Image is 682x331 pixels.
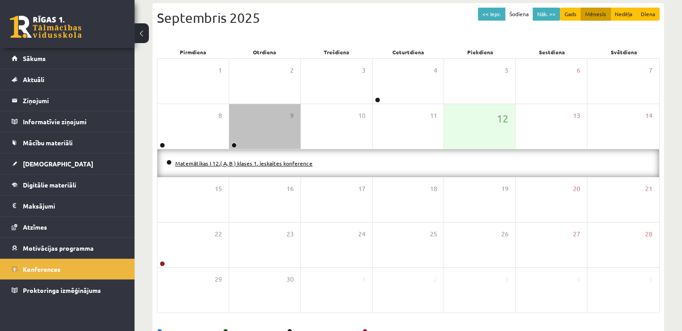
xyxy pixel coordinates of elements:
span: 13 [573,111,580,121]
span: 9 [290,111,294,121]
a: Motivācijas programma [12,238,123,258]
a: Maksājumi [12,196,123,216]
a: Proktoringa izmēģinājums [12,280,123,301]
span: 12 [497,111,508,126]
span: 30 [287,274,294,284]
span: 11 [430,111,437,121]
span: 17 [358,184,365,194]
span: Motivācijas programma [23,244,94,252]
span: 16 [287,184,294,194]
span: 8 [218,111,222,121]
span: Sākums [23,54,46,62]
a: Digitālie materiāli [12,174,123,195]
span: 1 [218,65,222,75]
a: Matemātikas I 12.( A, B ) klases 1. ieskaites konference [175,160,313,167]
span: 22 [215,229,222,239]
span: Konferences [23,265,61,273]
div: Trešdiena [300,46,372,58]
a: [DEMOGRAPHIC_DATA] [12,153,123,174]
button: Šodiena [505,8,533,21]
span: 4 [433,65,437,75]
span: 25 [430,229,437,239]
span: 5 [505,65,508,75]
a: Atzīmes [12,217,123,237]
legend: Maksājumi [23,196,123,216]
span: Atzīmes [23,223,47,231]
span: 1 [362,274,365,284]
legend: Informatīvie ziņojumi [23,111,123,132]
a: Ziņojumi [12,90,123,111]
span: 7 [649,65,652,75]
span: 4 [577,274,580,284]
div: Otrdiena [229,46,300,58]
span: 3 [362,65,365,75]
span: 20 [573,184,580,194]
a: Sākums [12,48,123,69]
div: Piekdiena [444,46,516,58]
div: Ceturtdiena [372,46,444,58]
span: 26 [501,229,508,239]
button: Mēnesis [581,8,611,21]
span: 28 [645,229,652,239]
span: 19 [501,184,508,194]
div: Sestdiena [516,46,588,58]
span: Aktuāli [23,75,44,83]
span: 27 [573,229,580,239]
span: Digitālie materiāli [23,181,76,189]
a: Mācību materiāli [12,132,123,153]
a: Rīgas 1. Tālmācības vidusskola [10,16,82,38]
div: Svētdiena [588,46,660,58]
span: 2 [433,274,437,284]
span: 2 [290,65,294,75]
span: 18 [430,184,437,194]
span: [DEMOGRAPHIC_DATA] [23,160,93,168]
button: Nedēļa [610,8,637,21]
span: 3 [505,274,508,284]
button: Gads [560,8,581,21]
div: Pirmdiena [157,46,229,58]
span: 24 [358,229,365,239]
div: Septembris 2025 [157,8,660,28]
span: 23 [287,229,294,239]
button: Diena [636,8,660,21]
span: 10 [358,111,365,121]
a: Informatīvie ziņojumi [12,111,123,132]
span: 29 [215,274,222,284]
legend: Ziņojumi [23,90,123,111]
span: 6 [577,65,580,75]
span: 5 [649,274,652,284]
span: 15 [215,184,222,194]
span: Proktoringa izmēģinājums [23,286,101,294]
span: 21 [645,184,652,194]
button: Nāk. >> [533,8,560,21]
button: << Iepr. [478,8,505,21]
a: Aktuāli [12,69,123,90]
span: Mācību materiāli [23,139,73,147]
span: 14 [645,111,652,121]
a: Konferences [12,259,123,279]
